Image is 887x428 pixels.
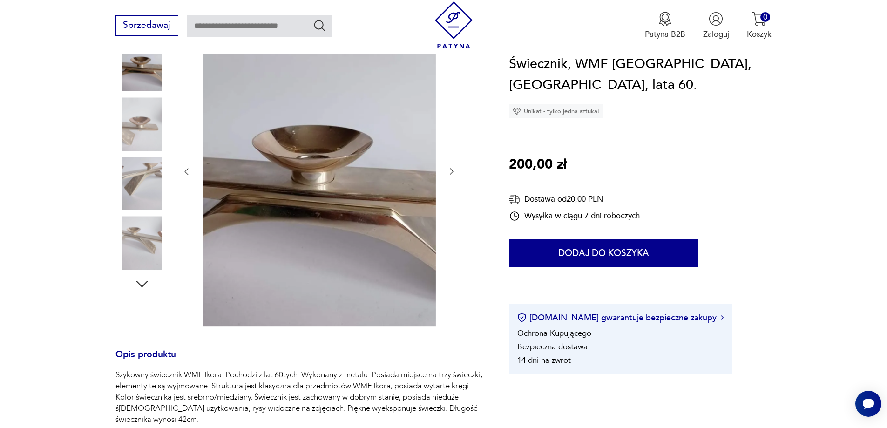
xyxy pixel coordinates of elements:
[115,351,482,370] h3: Opis produktu
[747,29,772,40] p: Koszyk
[115,369,482,425] p: Szykowny świecznik WMF Ikora. Pochodzi z lat 60tych. Wykonany z metalu. Posiada miejsce na trzy ś...
[703,29,729,40] p: Zaloguj
[517,313,527,323] img: Ikona certyfikatu
[645,12,685,40] a: Ikona medaluPatyna B2B
[203,15,436,327] img: Zdjęcie produktu Świecznik, WMF Ikora, Niemcy, lata 60.
[509,239,698,267] button: Dodaj do koszyka
[509,54,772,96] h1: Świecznik, WMF [GEOGRAPHIC_DATA], [GEOGRAPHIC_DATA], lata 60.
[509,211,640,222] div: Wysyłka w ciągu 7 dni roboczych
[517,341,588,352] li: Bezpieczna dostawa
[115,97,169,150] img: Zdjęcie produktu Świecznik, WMF Ikora, Niemcy, lata 60.
[703,12,729,40] button: Zaloguj
[752,12,766,26] img: Ikona koszyka
[313,19,326,32] button: Szukaj
[430,1,477,48] img: Patyna - sklep z meblami i dekoracjami vintage
[721,316,724,320] img: Ikona strzałki w prawo
[513,107,521,115] img: Ikona diamentu
[747,12,772,40] button: 0Koszyk
[509,193,520,205] img: Ikona dostawy
[709,12,723,26] img: Ikonka użytkownika
[115,38,169,91] img: Zdjęcie produktu Świecznik, WMF Ikora, Niemcy, lata 60.
[645,29,685,40] p: Patyna B2B
[115,15,178,36] button: Sprzedawaj
[509,104,603,118] div: Unikat - tylko jedna sztuka!
[517,328,591,339] li: Ochrona Kupującego
[855,391,881,417] iframe: Smartsupp widget button
[760,12,770,22] div: 0
[517,312,724,324] button: [DOMAIN_NAME] gwarantuje bezpieczne zakupy
[115,216,169,269] img: Zdjęcie produktu Świecznik, WMF Ikora, Niemcy, lata 60.
[645,12,685,40] button: Patyna B2B
[658,12,672,26] img: Ikona medalu
[517,355,571,366] li: 14 dni na zwrot
[509,193,640,205] div: Dostawa od 20,00 PLN
[115,157,169,210] img: Zdjęcie produktu Świecznik, WMF Ikora, Niemcy, lata 60.
[509,154,567,176] p: 200,00 zł
[115,22,178,30] a: Sprzedawaj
